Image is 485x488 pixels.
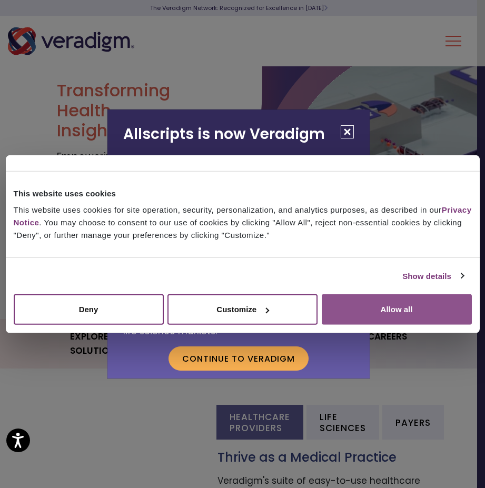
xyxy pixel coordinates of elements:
[14,187,472,200] div: This website uses cookies
[283,412,472,475] iframe: Drift Chat Widget
[402,270,463,282] a: Show details
[14,204,472,242] div: This website uses cookies for site operation, security, personalization, and analytics purposes, ...
[169,346,309,371] button: Continue to Veradigm
[14,294,164,325] button: Deny
[341,125,354,138] button: Close
[107,109,370,159] h2: Allscripts is now Veradigm
[322,294,472,325] button: Allow all
[14,205,472,227] a: Privacy Notice
[167,294,318,325] button: Customize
